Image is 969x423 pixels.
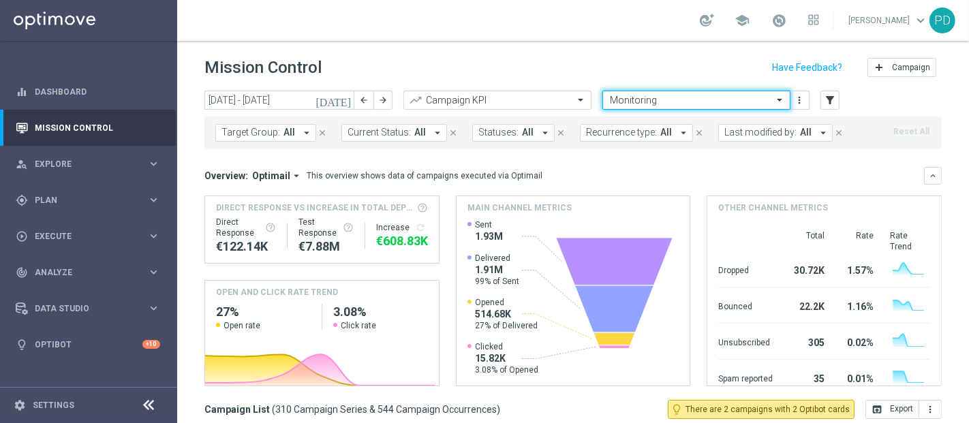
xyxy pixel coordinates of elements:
span: 1.91M [475,264,519,276]
button: keyboard_arrow_down [924,167,942,185]
i: arrow_back [359,95,369,105]
span: All [800,127,812,138]
div: 30.72K [789,258,825,280]
button: Current Status: All arrow_drop_down [341,124,447,142]
span: keyboard_arrow_down [913,13,928,28]
input: Select date range [204,91,354,110]
button: Statuses: All arrow_drop_down [472,124,555,142]
i: arrow_drop_down [301,127,313,139]
button: gps_fixed Plan keyboard_arrow_right [15,195,161,206]
i: refresh [415,222,426,233]
multiple-options-button: Export to CSV [865,403,942,414]
i: settings [14,399,26,411]
div: Data Studio [16,302,147,315]
button: Optimail arrow_drop_down [248,170,307,182]
span: All [522,127,534,138]
i: [DATE] [316,94,352,106]
i: close [448,128,458,138]
span: Click rate [341,320,376,331]
div: Unsubscribed [718,330,773,352]
button: Recurrence type: All arrow_drop_down [580,124,693,142]
span: Target Group: [221,127,280,138]
a: Settings [33,401,74,409]
button: arrow_forward [373,91,393,110]
ng-select: Monitoring [602,91,790,110]
i: close [834,128,844,138]
span: 514.68K [475,308,538,320]
div: 1.57% [841,258,874,280]
span: Plan [35,196,147,204]
span: 27% of Delivered [475,320,538,331]
span: Current Status: [348,127,411,138]
i: keyboard_arrow_down [928,171,938,181]
h4: OPEN AND CLICK RATE TREND [216,286,338,298]
button: [DATE] [313,91,354,111]
i: arrow_drop_down [431,127,444,139]
span: 99% of Sent [475,276,519,287]
button: Target Group: All arrow_drop_down [215,124,316,142]
button: lightbulb Optibot +10 [15,339,161,350]
i: close [318,128,327,138]
button: arrow_back [354,91,373,110]
span: ) [497,403,500,416]
div: Execute [16,230,147,242]
div: €7,882,287 [298,238,354,255]
i: keyboard_arrow_right [147,266,160,279]
button: track_changes Analyze keyboard_arrow_right [15,267,161,278]
i: keyboard_arrow_right [147,193,160,206]
i: arrow_forward [378,95,388,105]
i: keyboard_arrow_right [147,230,160,242]
i: open_in_browser [872,404,882,415]
input: Have Feedback? [772,63,842,72]
span: Opened [475,297,538,308]
button: lightbulb_outline There are 2 campaigns with 2 Optibot cards [668,400,855,419]
div: Rate Trend [890,230,930,252]
span: All [283,127,295,138]
button: Mission Control [15,123,161,134]
span: 1.93M [475,230,503,242]
h4: Other channel metrics [718,202,828,214]
i: arrow_drop_down [539,127,551,139]
button: play_circle_outline Execute keyboard_arrow_right [15,231,161,242]
button: close [555,125,567,140]
h2: 3.08% [333,304,428,320]
a: Optibot [35,326,142,362]
div: +10 [142,340,160,349]
h1: Mission Control [204,58,322,78]
div: Dashboard [16,74,160,110]
button: Data Studio keyboard_arrow_right [15,303,161,314]
div: 0.02% [841,330,874,352]
span: ( [272,403,275,416]
span: Clicked [475,341,538,352]
i: arrow_drop_down [817,127,829,139]
div: Direct Response [216,217,276,238]
div: Plan [16,194,147,206]
div: 1.16% [841,294,874,316]
button: more_vert [919,400,942,419]
i: keyboard_arrow_right [147,302,160,315]
button: equalizer Dashboard [15,87,161,97]
i: filter_alt [824,94,836,106]
div: Dropped [718,258,773,280]
button: Last modified by: All arrow_drop_down [718,124,833,142]
span: school [735,13,750,28]
i: lightbulb [16,339,28,351]
span: 310 Campaign Series & 544 Campaign Occurrences [275,403,497,416]
div: Optibot [16,326,160,362]
i: add [874,62,885,73]
div: 22.2K [789,294,825,316]
ng-select: Campaign KPI [403,91,591,110]
span: All [660,127,672,138]
i: person_search [16,158,28,170]
button: filter_alt [820,91,840,110]
span: Sent [475,219,503,230]
div: PD [929,7,955,33]
span: Campaign [892,63,930,72]
i: close [694,128,704,138]
button: close [833,125,845,140]
span: 15.82K [475,352,538,364]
